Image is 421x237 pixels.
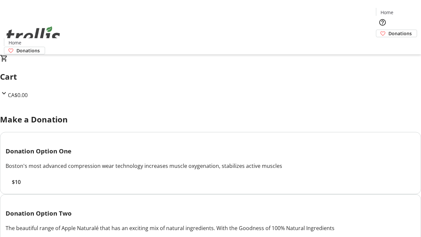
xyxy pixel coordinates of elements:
[376,16,389,29] button: Help
[9,39,21,46] span: Home
[381,9,393,16] span: Home
[6,178,27,186] button: $10
[6,146,415,156] h3: Donation Option One
[6,224,415,232] div: The beautiful range of Apple Naturalé that has an exciting mix of natural ingredients. With the G...
[388,30,412,37] span: Donations
[376,9,397,16] a: Home
[16,47,40,54] span: Donations
[6,162,415,170] div: Boston's most advanced compression wear technology increases muscle oxygenation, stabilizes activ...
[8,92,28,99] span: CA$0.00
[4,47,45,54] a: Donations
[376,37,389,50] button: Cart
[4,39,25,46] a: Home
[6,209,415,218] h3: Donation Option Two
[12,178,21,186] span: $10
[376,30,417,37] a: Donations
[4,19,62,52] img: Orient E2E Organization jVxkaWNjuz's Logo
